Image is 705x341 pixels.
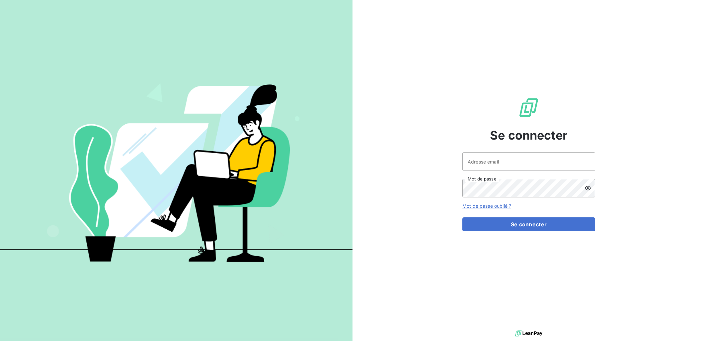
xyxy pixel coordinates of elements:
[515,328,542,338] img: logo
[490,126,568,144] span: Se connecter
[518,97,539,118] img: Logo LeanPay
[462,217,595,231] button: Se connecter
[462,203,511,209] a: Mot de passe oublié ?
[462,152,595,171] input: placeholder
